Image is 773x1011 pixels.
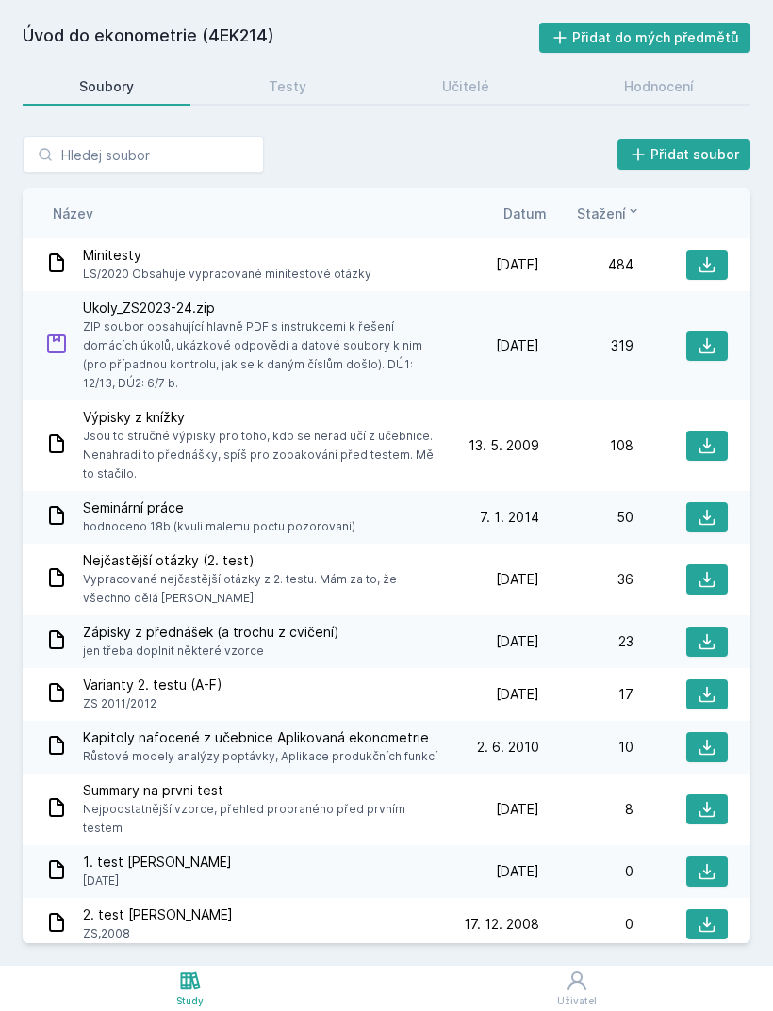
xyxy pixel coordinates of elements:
span: Summary na prvni test [83,781,437,800]
a: Hodnocení [568,68,751,106]
div: Učitelé [442,77,489,96]
div: ZIP [45,333,68,360]
div: 10 [539,738,633,757]
a: Soubory [23,68,190,106]
a: Testy [213,68,364,106]
div: Hodnocení [624,77,694,96]
span: [DATE] [496,570,539,589]
div: Soubory [79,77,134,96]
span: [DATE] [496,255,539,274]
button: Přidat soubor [617,139,751,170]
span: ZS,2008 [83,924,233,943]
span: [DATE] [496,862,539,881]
span: Minitesty [83,246,371,265]
div: Uživatel [557,994,597,1008]
span: Kapitoly nafocené z učebnice Aplikovaná ekonometrie [83,728,437,747]
span: 7. 1. 2014 [480,508,539,527]
span: Varianty 2. testu (A-F) [83,676,222,694]
div: 8 [539,800,633,819]
div: 17 [539,685,633,704]
span: [DATE] [496,336,539,355]
button: Název [53,204,93,223]
div: 0 [539,862,633,881]
button: Stažení [577,204,641,223]
span: Vypracované nejčastější otázky z 2. testu. Mám za to, že všechno dělá [PERSON_NAME]. [83,570,437,608]
span: jen třeba doplnit některé vzorce [83,642,339,660]
div: Study [176,994,204,1008]
span: ZS 2011/2012 [83,694,222,713]
div: 50 [539,508,633,527]
span: [DATE] [496,800,539,819]
div: 484 [539,255,633,274]
span: 2. 6. 2010 [477,738,539,757]
span: 17. 12. 2008 [464,915,539,934]
span: Nejpodstatnější vzorce, přehled probraného před prvním testem [83,800,437,838]
span: 13. 5. 2009 [469,436,539,455]
span: LS/2020 Obsahuje vypracované minitestové otázky [83,265,371,284]
span: 1. test [PERSON_NAME] [83,853,232,872]
div: 319 [539,336,633,355]
span: Stažení [577,204,626,223]
span: hodnoceno 18b (kvuli malemu poctu pozorovani) [83,517,355,536]
span: [DATE] [496,685,539,704]
span: Zápisky z přednášek (a trochu z cvičení) [83,623,339,642]
span: Seminární práce [83,498,355,517]
div: 23 [539,632,633,651]
span: ZIP soubor obsahující hlavně PDF s instrukcemi k řešení domácích úkolů, ukázkové odpovědi a datov... [83,318,437,393]
button: Přidat do mých předmětů [539,23,751,53]
div: Testy [269,77,306,96]
span: Výpisky z knížky [83,408,437,427]
div: 0 [539,915,633,934]
h2: Úvod do ekonometrie (4EK214) [23,23,539,53]
span: Růstové modely analýzy poptávky, Aplikace produkčních funkcí [83,747,437,766]
input: Hledej soubor [23,136,264,173]
span: Nejčastější otázky (2. test) [83,551,437,570]
a: Učitelé [386,68,546,106]
span: Jsou to stručné výpisky pro toho, kdo se nerad učí z učebnice. Nenahradí to přednášky, spíš pro z... [83,427,437,483]
span: 2. test [PERSON_NAME] [83,905,233,924]
span: Ukoly_ZS2023-24.zip [83,299,437,318]
span: [DATE] [83,872,232,890]
button: Datum [503,204,547,223]
span: [DATE] [496,632,539,651]
div: 108 [539,436,633,455]
div: 36 [539,570,633,589]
